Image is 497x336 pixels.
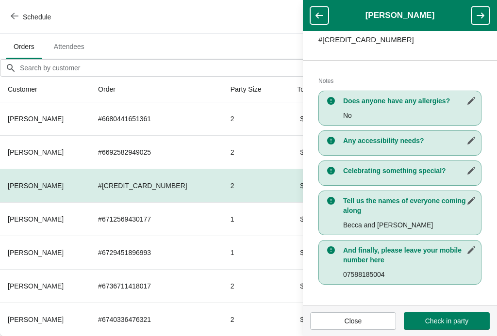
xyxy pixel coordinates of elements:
[5,8,59,26] button: Schedule
[343,96,476,106] h3: Does anyone have any allergies?
[223,77,282,102] th: Party Size
[223,303,282,336] td: 2
[282,102,319,135] td: $30
[282,236,319,269] td: $15
[8,282,64,290] span: [PERSON_NAME]
[90,236,223,269] td: # 6729451896993
[8,148,64,156] span: [PERSON_NAME]
[90,202,223,236] td: # 6712569430177
[282,269,319,303] td: $30
[343,111,476,120] p: No
[310,312,396,330] button: Close
[425,317,468,325] span: Check in party
[8,215,64,223] span: [PERSON_NAME]
[329,11,471,20] h1: [PERSON_NAME]
[223,269,282,303] td: 2
[8,115,64,123] span: [PERSON_NAME]
[343,245,476,265] h3: And finally, please leave your mobile number here
[343,270,476,279] p: 07588185004
[46,38,92,55] span: Attendees
[223,202,282,236] td: 1
[282,169,319,202] td: $30
[8,182,64,190] span: [PERSON_NAME]
[23,13,51,21] span: Schedule
[343,196,476,215] h3: Tell us the names of everyone coming along
[343,166,476,176] h3: Celebrating something special?
[6,38,42,55] span: Orders
[90,135,223,169] td: # 6692582949025
[223,169,282,202] td: 2
[19,59,497,77] input: Search by customer
[90,102,223,135] td: # 6680441651361
[223,135,282,169] td: 2
[8,249,64,256] span: [PERSON_NAME]
[90,303,223,336] td: # 6740336476321
[223,236,282,269] td: 1
[282,77,319,102] th: Total
[318,35,481,45] p: # [CREDIT_CARD_NUMBER]
[223,102,282,135] td: 2
[282,135,319,169] td: $30
[343,136,476,145] h3: Any accessibility needs?
[282,202,319,236] td: $30
[345,317,362,325] span: Close
[90,269,223,303] td: # 6736711418017
[282,303,319,336] td: $27
[90,169,223,202] td: # [CREDIT_CARD_NUMBER]
[343,220,476,230] p: Becca and [PERSON_NAME]
[318,76,481,86] h2: Notes
[90,77,223,102] th: Order
[8,316,64,323] span: [PERSON_NAME]
[404,312,490,330] button: Check in party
